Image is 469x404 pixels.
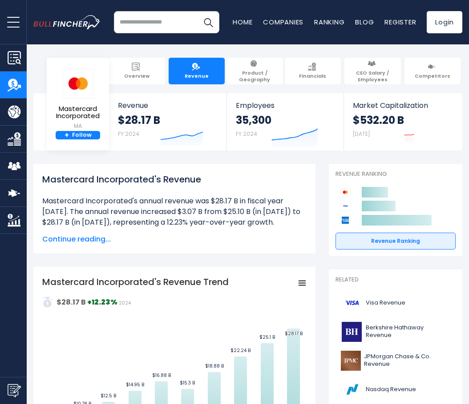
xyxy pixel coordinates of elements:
span: Revenue [185,73,209,79]
strong: $28.17 B [57,297,86,307]
a: CEO Salary / Employees [344,58,401,84]
a: Revenue $28.17 B FY 2024 [109,93,227,151]
small: FY 2024 [236,130,257,138]
a: Nasdaq Revenue [336,377,456,402]
text: $12.5 B [101,392,116,399]
a: Overview [109,58,165,84]
span: Mastercard Incorporated [52,105,104,120]
img: MA logo [62,69,93,99]
span: Financials [299,73,326,79]
span: Overview [124,73,150,79]
text: $16.88 B [152,372,171,379]
text: $18.88 B [205,363,224,369]
p: Revenue Ranking [336,170,456,178]
span: Revenue [118,101,218,110]
small: FY 2024 [118,130,139,138]
a: Register [384,17,416,27]
a: Companies [263,17,303,27]
img: NDAQ logo [341,380,363,400]
a: Go to homepage [33,15,114,29]
text: $25.1 B [259,334,275,341]
img: addasd [42,297,53,307]
strong: + [65,131,69,139]
a: Ranking [314,17,344,27]
span: Market Capitalization [353,101,453,110]
img: V logo [341,293,363,313]
span: Product / Geography [231,70,279,83]
a: Market Capitalization $532.20 B [DATE] [344,93,461,151]
small: MA [52,122,104,130]
text: $22.24 B [230,347,251,354]
strong: 35,300 [236,113,271,127]
a: Product / Geography [226,58,283,84]
strong: +12.23% [87,297,117,307]
a: Home [233,17,252,27]
a: Berkshire Hathaway Revenue [336,320,456,344]
p: Related [336,276,456,284]
span: CEO Salary / Employees [349,70,396,83]
button: Search [197,11,219,33]
span: Competitors [415,73,450,79]
img: Mastercard Incorporated competitors logo [340,187,351,198]
a: Competitors [404,58,461,84]
text: $14.95 B [126,381,144,388]
a: Blog [355,17,374,27]
img: bullfincher logo [33,15,101,29]
a: JPMorgan Chase & Co. Revenue [336,349,456,373]
span: 2024 [119,300,131,306]
a: Login [427,11,462,33]
tspan: Mastercard Incorporated's Revenue Trend [42,276,229,288]
strong: $28.17 B [118,113,160,127]
a: Financials [285,58,341,84]
img: JPM logo [341,351,361,371]
small: [DATE] [353,130,370,138]
a: Revenue Ranking [336,233,456,250]
text: $28.17 B [285,330,303,337]
a: +Follow [56,131,100,140]
li: Mastercard Incorporated's annual revenue was $28.17 B in fiscal year [DATE]. The annual revenue i... [42,196,307,228]
a: Mastercard Incorporated MA [51,68,105,131]
text: $15.3 B [180,380,195,386]
img: BRK-B logo [341,322,363,342]
h1: Mastercard Incorporated's Revenue [42,173,307,186]
a: Employees 35,300 FY 2024 [227,93,344,151]
strong: $532.20 B [353,113,404,127]
a: Revenue [169,58,225,84]
span: Continue reading... [42,234,307,245]
img: Visa competitors logo [340,201,351,211]
span: Employees [236,101,335,110]
a: Visa Revenue [336,291,456,315]
img: American Express Company competitors logo [340,215,351,226]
